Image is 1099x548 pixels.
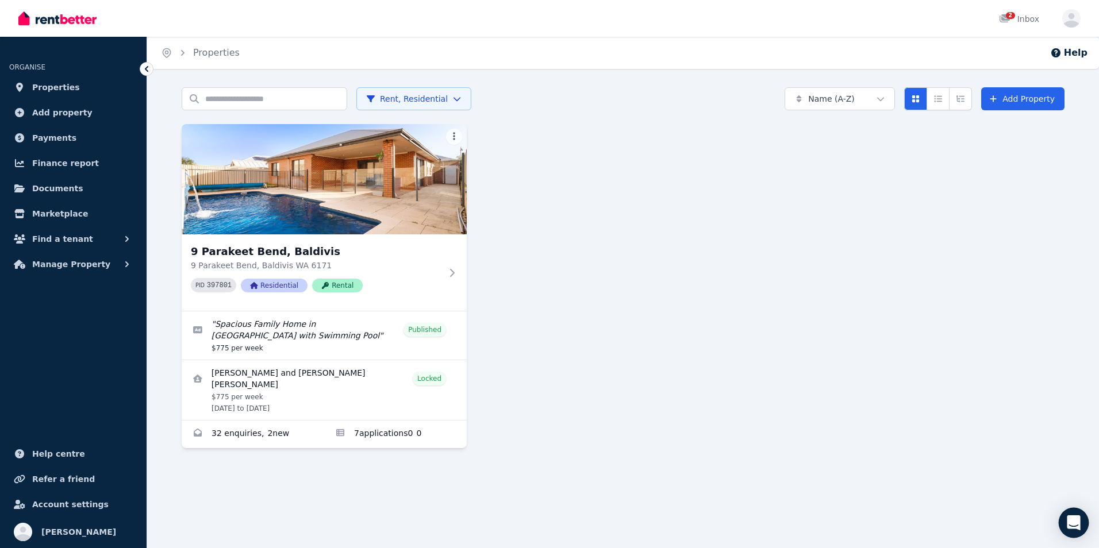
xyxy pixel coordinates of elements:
span: Finance report [32,156,99,170]
a: View details for Fiona Elliot and ROSS MACGREGOR ELLIOT [182,360,467,420]
span: ORGANISE [9,63,45,71]
button: Manage Property [9,253,137,276]
a: Edit listing: Spacious Family Home in Baldivis with Swimming Pool [182,311,467,360]
span: Find a tenant [32,232,93,246]
button: Rent, Residential [356,87,471,110]
button: Compact list view [927,87,950,110]
img: RentBetter [18,10,97,27]
button: More options [446,129,462,145]
span: Help centre [32,447,85,461]
nav: Breadcrumb [147,37,253,69]
button: Name (A-Z) [785,87,895,110]
p: 9 Parakeet Bend, Baldivis WA 6171 [191,260,441,271]
a: Applications for 9 Parakeet Bend, Baldivis [324,420,467,448]
span: Documents [32,182,83,195]
div: View options [904,87,972,110]
span: Rent, Residential [366,93,448,105]
button: Card view [904,87,927,110]
a: Enquiries for 9 Parakeet Bend, Baldivis [182,420,324,448]
a: Payments [9,126,137,149]
button: Find a tenant [9,227,137,250]
span: [PERSON_NAME] [41,525,116,539]
span: Add property [32,106,93,119]
a: Add property [9,101,137,124]
a: Refer a friend [9,468,137,491]
a: Properties [9,76,137,99]
span: Account settings [32,497,109,511]
span: Properties [32,80,80,94]
button: Help [1050,46,1088,60]
span: Name (A-Z) [808,93,855,105]
span: Payments [32,131,76,145]
a: Help centre [9,442,137,465]
img: 9 Parakeet Bend, Baldivis [182,124,467,234]
h3: 9 Parakeet Bend, Baldivis [191,244,441,260]
span: Rental [312,279,363,292]
a: Properties [193,47,240,58]
div: Open Intercom Messenger [1059,508,1089,538]
a: Finance report [9,152,137,175]
span: 2 [1006,12,1015,19]
code: 397801 [207,281,232,290]
span: Refer a friend [32,472,95,486]
a: Add Property [981,87,1065,110]
span: Marketplace [32,207,88,221]
a: Account settings [9,493,137,516]
a: Marketplace [9,202,137,225]
a: 9 Parakeet Bend, Baldivis9 Parakeet Bend, Baldivis9 Parakeet Bend, Baldivis WA 6171PID 397801Resi... [182,124,467,311]
small: PID [195,282,205,288]
a: Documents [9,177,137,200]
span: Manage Property [32,257,110,271]
span: Residential [241,279,308,292]
button: Expanded list view [949,87,972,110]
div: Inbox [999,13,1039,25]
